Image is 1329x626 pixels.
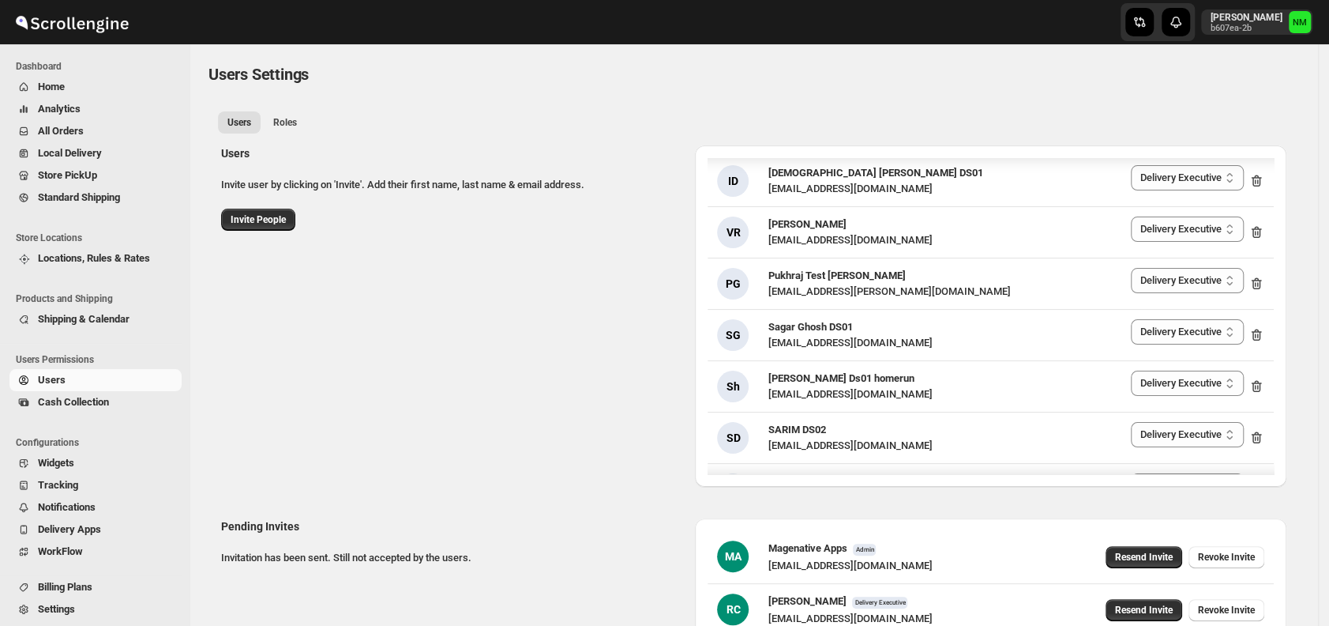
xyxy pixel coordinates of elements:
[38,501,96,513] span: Notifications
[852,597,907,609] span: Delivery Executive
[221,209,295,231] button: Invite People
[16,353,182,366] span: Users Permissions
[1115,604,1173,617] span: Resend Invite
[9,598,182,620] button: Settings
[1211,24,1282,33] p: b607ea-2b
[231,213,286,226] span: Invite People
[38,603,75,615] span: Settings
[221,145,682,161] h2: Users
[218,111,261,134] button: All customers
[9,247,182,270] button: Locations, Rules & Rates
[768,387,932,402] div: [EMAIL_ADDRESS][DOMAIN_NAME]
[768,284,1010,300] div: [EMAIL_ADDRESS][PERSON_NAME][DOMAIN_NAME]
[38,169,97,181] span: Store PickUp
[38,581,92,593] span: Billing Plans
[768,270,905,281] span: Pukhraj Test [PERSON_NAME]
[717,541,749,572] div: MA
[38,374,66,386] span: Users
[1211,11,1282,24] p: [PERSON_NAME]
[16,292,182,305] span: Products and Shipping
[38,125,84,137] span: All Orders
[853,544,876,556] span: Admin
[717,165,749,197] div: ID
[1201,9,1312,35] button: User menu
[9,452,182,474] button: Widgets
[768,335,932,351] div: [EMAIL_ADDRESS][DOMAIN_NAME]
[38,147,102,159] span: Local Delivery
[768,424,825,436] span: SARIM DS02
[1115,551,1173,564] span: Resend Invite
[9,369,182,391] button: Users
[1293,17,1307,28] text: NM
[768,181,982,197] div: [EMAIL_ADDRESS][DOMAIN_NAME]
[38,252,150,264] span: Locations, Rules & Rates
[768,438,932,454] div: [EMAIL_ADDRESS][DOMAIN_NAME]
[9,541,182,563] button: WorkFlow
[717,268,749,300] div: PG
[9,519,182,541] button: Delivery Apps
[9,496,182,519] button: Notifications
[1106,599,1182,621] button: Resend Invite
[9,120,182,142] button: All Orders
[38,103,81,115] span: Analytics
[227,116,251,129] span: Users
[717,319,749,351] div: SG
[16,60,182,73] span: Dashboard
[38,523,101,535] span: Delivery Apps
[38,457,74,469] span: Widgets
[768,595,846,607] span: [PERSON_NAME]
[9,98,182,120] button: Analytics
[38,545,83,557] span: WorkFlow
[717,594,749,625] div: RC
[13,2,131,42] img: ScrollEngine
[221,177,682,193] p: Invite user by clicking on 'Invite'. Add their first name, last name & email address.
[1198,551,1255,564] span: Revoke Invite
[221,550,682,566] p: Invitation has been sent. Still not accepted by the users.
[717,217,749,248] div: VR
[9,391,182,413] button: Cash Collection
[768,372,914,384] span: [PERSON_NAME] Ds01 homerun
[9,76,182,98] button: Home
[38,81,65,92] span: Home
[9,576,182,598] button: Billing Plans
[9,474,182,496] button: Tracking
[768,542,847,554] span: Magenative Apps
[221,519,682,534] h2: Pending Invites
[16,232,182,244] span: Store Locations
[768,558,932,574] div: [EMAIL_ADDRESS][DOMAIN_NAME]
[768,167,982,179] span: [DEMOGRAPHIC_DATA] [PERSON_NAME] DS01
[717,422,749,454] div: SD
[768,218,846,230] span: [PERSON_NAME]
[208,65,309,84] span: Users Settings
[1106,546,1182,568] button: Resend Invite
[38,191,120,203] span: Standard Shipping
[38,313,130,325] span: Shipping & Calendar
[768,321,852,333] span: Sagar Ghosh DS01
[16,436,182,449] span: Configurations
[1188,599,1264,621] button: Revoke Invite
[38,396,109,408] span: Cash Collection
[1188,546,1264,568] button: Revoke Invite
[768,232,932,248] div: [EMAIL_ADDRESS][DOMAIN_NAME]
[9,308,182,330] button: Shipping & Calendar
[38,479,78,491] span: Tracking
[1289,11,1311,33] span: Narjit Magar
[1198,604,1255,617] span: Revoke Invite
[717,473,749,505] div: RD
[717,371,749,402] div: Sh
[273,116,297,129] span: Roles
